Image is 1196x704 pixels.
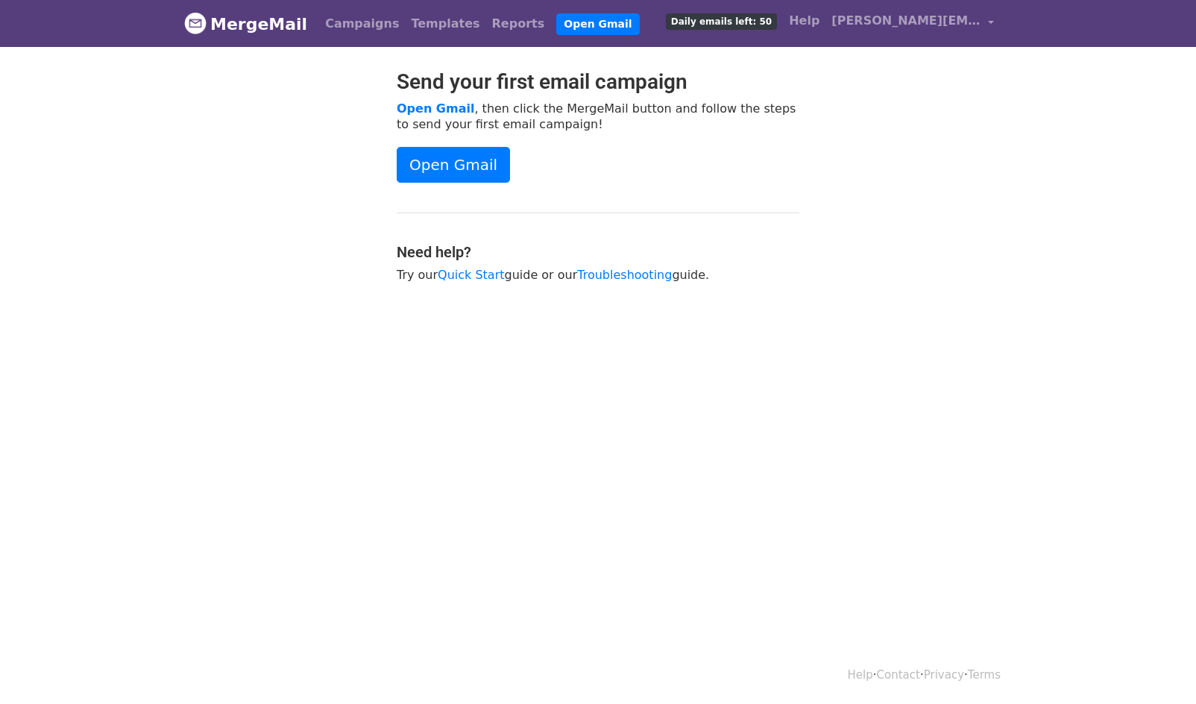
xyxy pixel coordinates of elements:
[848,668,873,682] a: Help
[877,668,920,682] a: Contact
[397,267,799,283] p: Try our guide or our guide.
[405,9,485,39] a: Templates
[783,6,825,36] a: Help
[397,101,474,116] a: Open Gmail
[577,268,672,282] a: Troubleshooting
[397,243,799,261] h4: Need help?
[319,9,405,39] a: Campaigns
[924,668,964,682] a: Privacy
[397,147,510,183] a: Open Gmail
[397,101,799,132] p: , then click the MergeMail button and follow the steps to send your first email campaign!
[486,9,551,39] a: Reports
[438,268,504,282] a: Quick Start
[660,6,783,36] a: Daily emails left: 50
[397,69,799,95] h2: Send your first email campaign
[184,8,307,40] a: MergeMail
[968,668,1001,682] a: Terms
[556,13,639,35] a: Open Gmail
[831,12,981,30] span: [PERSON_NAME][EMAIL_ADDRESS][DOMAIN_NAME]
[184,12,207,34] img: MergeMail logo
[825,6,1000,41] a: [PERSON_NAME][EMAIL_ADDRESS][DOMAIN_NAME]
[666,13,777,30] span: Daily emails left: 50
